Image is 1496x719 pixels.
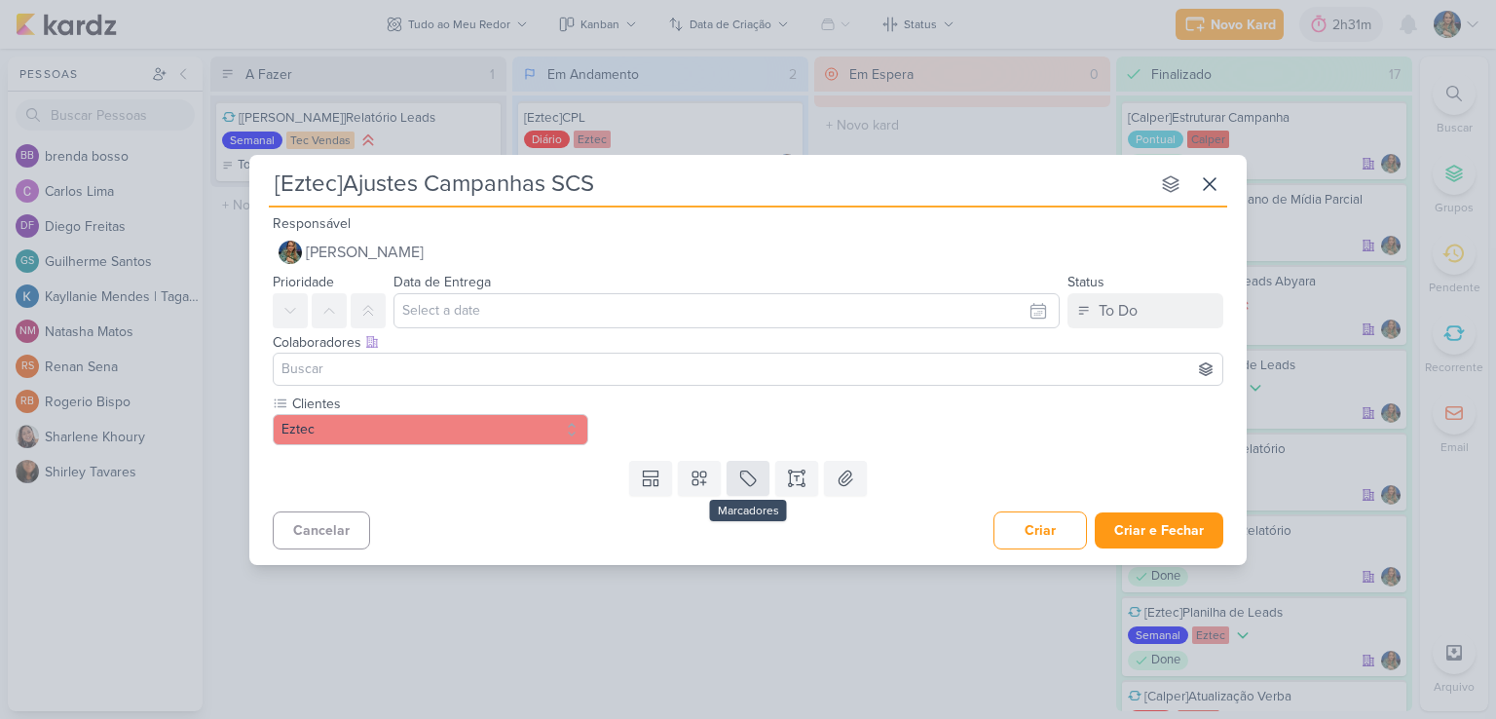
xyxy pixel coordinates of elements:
[993,511,1087,549] button: Criar
[273,511,370,549] button: Cancelar
[273,215,351,232] label: Responsável
[393,274,491,290] label: Data de Entrega
[279,241,302,264] img: Isabella Gutierres
[269,167,1149,202] input: Kard Sem Título
[278,358,1218,381] input: Buscar
[1095,512,1223,549] button: Criar e Fechar
[290,394,588,414] label: Clientes
[1067,293,1223,328] button: To Do
[710,500,787,521] div: Marcadores
[273,332,1223,353] div: Colaboradores
[273,235,1223,270] button: [PERSON_NAME]
[306,241,424,264] span: [PERSON_NAME]
[273,274,334,290] label: Prioridade
[1099,299,1138,322] div: To Do
[393,293,1060,328] input: Select a date
[273,414,588,445] button: Eztec
[1067,274,1104,290] label: Status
